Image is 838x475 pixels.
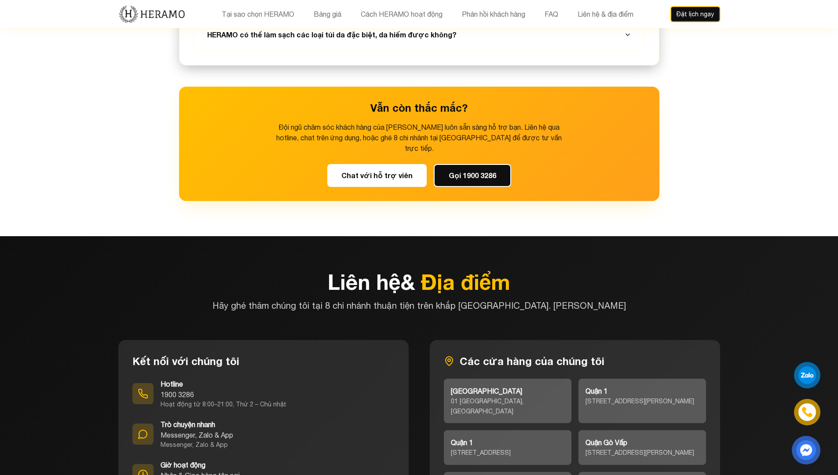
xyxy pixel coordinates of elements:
div: Giờ hoạt động [161,460,288,470]
button: Tại sao chọn HERAMO [219,8,297,20]
button: Liên hệ & địa điểm [575,8,636,20]
button: Phản hồi khách hàng [459,8,528,20]
div: 01 [GEOGRAPHIC_DATA], [GEOGRAPHIC_DATA] [451,396,564,417]
div: Quận 1 [451,437,564,448]
button: Cách HERAMO hoạt động [358,8,445,20]
div: [GEOGRAPHIC_DATA] [451,386,564,396]
img: new-logo.3f60348b.png [118,5,186,23]
p: Hãy ghé thăm chúng tôi tại 8 chi nhánh thuận tiện trên khắp [GEOGRAPHIC_DATA]. [PERSON_NAME] [118,300,720,312]
div: Messenger, Zalo & App [161,440,233,449]
button: Gọi 1900 3286 [434,164,511,187]
div: Hotline [161,379,286,389]
img: phone-icon [802,407,812,417]
h3: Kết nối với chúng tôi [132,354,395,368]
div: Trò chuyện nhanh [161,419,233,430]
div: Quận 1 [586,386,699,396]
button: FAQ [542,8,561,20]
div: Messenger, Zalo & App [161,430,233,440]
div: [STREET_ADDRESS][PERSON_NAME] [586,396,699,406]
div: [STREET_ADDRESS][PERSON_NAME] [586,448,699,458]
div: Hoạt động từ 8:00–21:00, Thứ 2 – Chủ nhật [161,400,286,409]
button: Đặt lịch ngay [670,6,720,22]
div: [STREET_ADDRESS] [451,448,564,458]
button: Bảng giá [311,8,344,20]
h3: Vẫn còn thắc mắc? [193,101,645,115]
p: Đội ngũ chăm sóc khách hàng của [PERSON_NAME] luôn sẵn sàng hỗ trợ bạn. Liên hệ qua hotline, chat... [271,122,567,153]
a: phone-icon [795,400,820,425]
h3: Các cửa hàng của chúng tôi [444,354,706,368]
button: Chat với hỗ trợ viên [327,164,427,187]
div: 1900 3286 [161,389,286,400]
h2: Liên hệ & [118,271,720,292]
span: Địa điểm [421,269,510,294]
button: HERAMO có thể làm sạch các loại túi da đặc biệt, da hiếm được không? [205,19,634,51]
div: Quận Gò Vấp [586,437,699,448]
